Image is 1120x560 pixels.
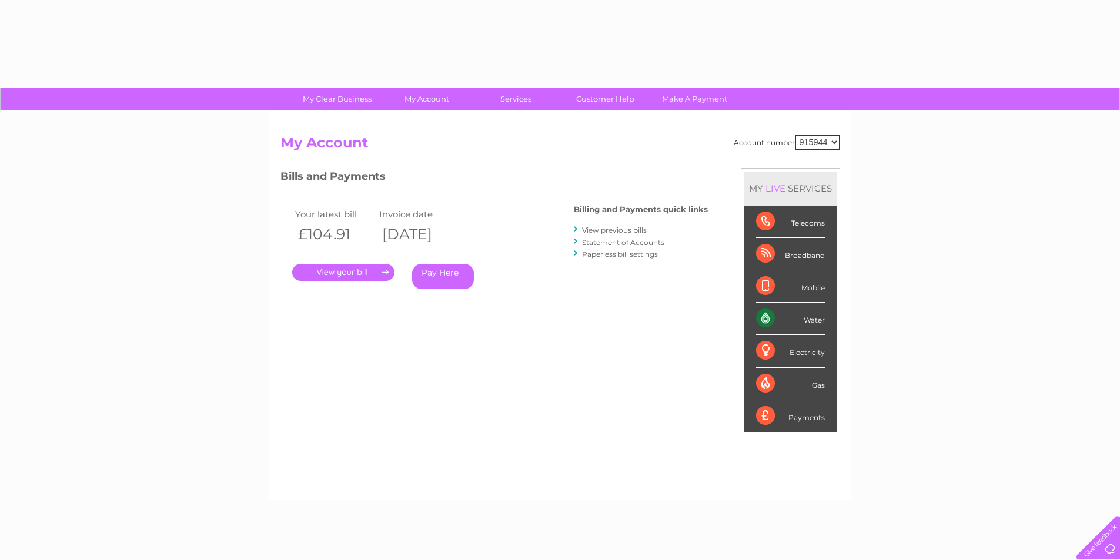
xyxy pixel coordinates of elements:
[582,238,664,247] a: Statement of Accounts
[412,264,474,289] a: Pay Here
[574,205,708,214] h4: Billing and Payments quick links
[756,368,825,400] div: Gas
[756,335,825,367] div: Electricity
[582,250,658,259] a: Paperless bill settings
[756,303,825,335] div: Water
[763,183,788,194] div: LIVE
[756,206,825,238] div: Telecoms
[756,238,825,270] div: Broadband
[289,88,386,110] a: My Clear Business
[280,168,708,189] h3: Bills and Payments
[376,206,461,222] td: Invoice date
[292,206,377,222] td: Your latest bill
[292,264,394,281] a: .
[756,400,825,432] div: Payments
[280,135,840,157] h2: My Account
[646,88,743,110] a: Make A Payment
[376,222,461,246] th: [DATE]
[378,88,475,110] a: My Account
[467,88,564,110] a: Services
[557,88,654,110] a: Customer Help
[756,270,825,303] div: Mobile
[734,135,840,150] div: Account number
[744,172,837,205] div: MY SERVICES
[292,222,377,246] th: £104.91
[582,226,647,234] a: View previous bills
